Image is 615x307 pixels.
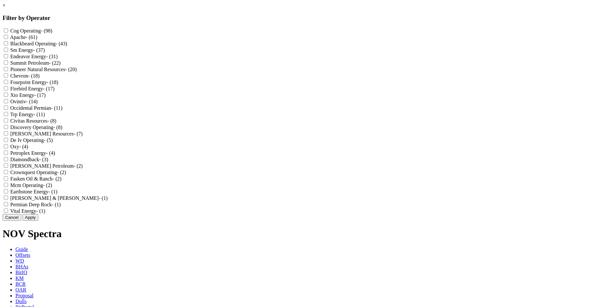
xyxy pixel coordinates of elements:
[19,144,28,149] span: - (4)
[15,264,28,269] span: BHAs
[10,131,83,136] label: [PERSON_NAME] Resources
[44,137,53,143] span: - (5)
[10,163,83,169] label: [PERSON_NAME] Petroleum
[10,150,55,156] label: Petroplex Energy
[46,54,58,59] span: - (31)
[47,79,58,85] span: - (18)
[74,131,83,136] span: - (7)
[10,176,61,181] label: Fasken Oil & Ranch
[46,150,55,156] span: - (4)
[10,54,58,59] label: Endeavor Energy
[52,202,61,207] span: - (1)
[15,247,28,252] span: Guide
[43,86,54,91] span: - (17)
[10,34,37,40] label: Apache
[15,258,24,264] span: WD
[10,208,45,214] label: Vital Energy
[34,92,46,98] span: - (17)
[15,299,27,304] span: Dulls
[51,105,62,111] span: - (11)
[99,195,108,201] span: - (1)
[48,189,57,194] span: - (1)
[10,137,53,143] label: De Iv Operating
[41,28,52,33] span: - (98)
[10,86,54,91] label: Firebird Energy
[28,73,40,79] span: - (18)
[15,287,26,293] span: OAR
[10,92,46,98] label: Xto Energy
[15,275,24,281] span: KM
[26,99,38,104] span: - (14)
[49,60,60,66] span: - (22)
[15,252,30,258] span: Offsets
[10,73,40,79] label: Chevron
[33,112,45,117] span: - (11)
[10,125,62,130] label: Discovery Operating
[10,157,48,162] label: Diamondback
[3,228,612,240] h1: NOV Spectra
[10,112,45,117] label: Trp Energy
[10,189,57,194] label: Earthstone Energy
[15,281,26,287] span: BCR
[15,293,33,298] span: Proposal
[10,105,62,111] label: Occidental Permian
[56,41,67,46] span: - (43)
[43,182,52,188] span: - (2)
[10,41,67,46] label: Blackbeard Operating
[10,182,52,188] label: Mcm Operating
[10,79,58,85] label: Fourpoint Energy
[33,47,45,53] span: - (37)
[10,99,38,104] label: Ovintiv
[10,118,56,124] label: Civitas Resources
[53,125,62,130] span: - (8)
[74,163,83,169] span: - (2)
[10,47,45,53] label: Sm Energy
[10,28,52,33] label: Cog Operating
[47,118,56,124] span: - (8)
[10,195,108,201] label: [PERSON_NAME] & [PERSON_NAME]
[23,214,38,221] button: Apply
[10,202,61,207] label: Permian Deep Rock
[3,214,21,221] button: Cancel
[15,270,27,275] span: BitIQ
[65,67,77,72] span: - (20)
[10,67,77,72] label: Pioneer Natural Resources
[36,208,45,214] span: - (1)
[3,14,612,22] h3: Filter by Operator
[10,170,66,175] label: Crownquest Operating
[26,34,37,40] span: - (61)
[57,170,66,175] span: - (2)
[10,144,28,149] label: Oxy
[3,3,5,8] a: ×
[52,176,61,181] span: - (2)
[10,60,60,66] label: Summit Petroleum
[39,157,48,162] span: - (3)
